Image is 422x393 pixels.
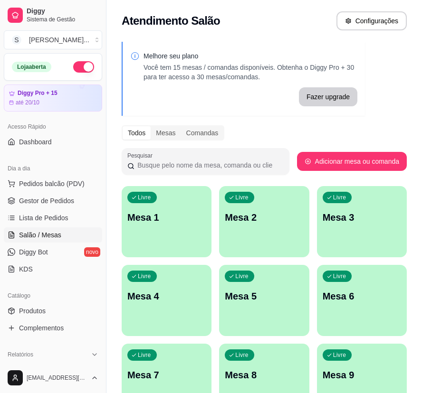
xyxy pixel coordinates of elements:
[127,151,156,159] label: Pesquisar
[19,264,33,274] span: KDS
[27,374,87,382] span: [EMAIL_ADDRESS][DOMAIN_NAME]
[19,196,74,206] span: Gestor de Pedidos
[123,126,151,140] div: Todos
[138,194,151,201] p: Livre
[4,244,102,260] a: Diggy Botnovo
[151,126,181,140] div: Mesas
[235,194,249,201] p: Livre
[73,61,94,73] button: Alterar Status
[323,290,401,303] p: Mesa 6
[4,227,102,243] a: Salão / Mesas
[225,211,303,224] p: Mesa 2
[18,90,58,97] article: Diggy Pro + 15
[19,306,46,316] span: Produtos
[144,51,357,61] p: Melhore seu plano
[19,230,61,240] span: Salão / Mesas
[122,186,211,257] button: LivreMesa 1
[4,30,102,49] button: Select a team
[219,186,309,257] button: LivreMesa 2
[4,84,102,112] a: Diggy Pro + 15até 20/10
[16,99,39,106] article: até 20/10
[333,194,346,201] p: Livre
[317,265,407,336] button: LivreMesa 6
[19,323,64,333] span: Complementos
[219,265,309,336] button: LivreMesa 5
[4,320,102,336] a: Complementos
[4,288,102,303] div: Catálogo
[4,176,102,191] button: Pedidos balcão (PDV)
[134,160,283,170] input: Pesquisar
[297,152,407,171] button: Adicionar mesa ou comanda
[4,4,102,27] a: DiggySistema de Gestão
[27,16,98,23] span: Sistema de Gestão
[8,351,33,358] span: Relatórios
[19,213,68,223] span: Lista de Pedidos
[225,368,303,382] p: Mesa 8
[29,35,89,45] div: [PERSON_NAME] ...
[138,272,151,280] p: Livre
[127,368,206,382] p: Mesa 7
[4,210,102,225] a: Lista de Pedidos
[27,7,98,16] span: Diggy
[138,351,151,359] p: Livre
[4,119,102,134] div: Acesso Rápido
[317,186,407,257] button: LivreMesa 3
[127,211,206,224] p: Mesa 1
[333,272,346,280] p: Livre
[181,126,224,140] div: Comandas
[225,290,303,303] p: Mesa 5
[4,362,102,377] a: Relatórios de vendas
[122,13,220,28] h2: Atendimento Salão
[122,265,211,336] button: LivreMesa 4
[333,351,346,359] p: Livre
[127,290,206,303] p: Mesa 4
[12,35,21,45] span: S
[323,211,401,224] p: Mesa 3
[299,87,357,106] button: Fazer upgrade
[4,161,102,176] div: Dia a dia
[323,368,401,382] p: Mesa 9
[19,247,48,257] span: Diggy Bot
[336,11,407,30] button: Configurações
[4,262,102,277] a: KDS
[19,137,52,147] span: Dashboard
[144,63,357,82] p: Você tem 15 mesas / comandas disponíveis. Obtenha o Diggy Pro + 30 para ter acesso a 30 mesas/com...
[4,366,102,389] button: [EMAIL_ADDRESS][DOMAIN_NAME]
[4,193,102,208] a: Gestor de Pedidos
[235,272,249,280] p: Livre
[4,134,102,150] a: Dashboard
[4,303,102,318] a: Produtos
[235,351,249,359] p: Livre
[12,62,51,72] div: Loja aberta
[19,179,85,188] span: Pedidos balcão (PDV)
